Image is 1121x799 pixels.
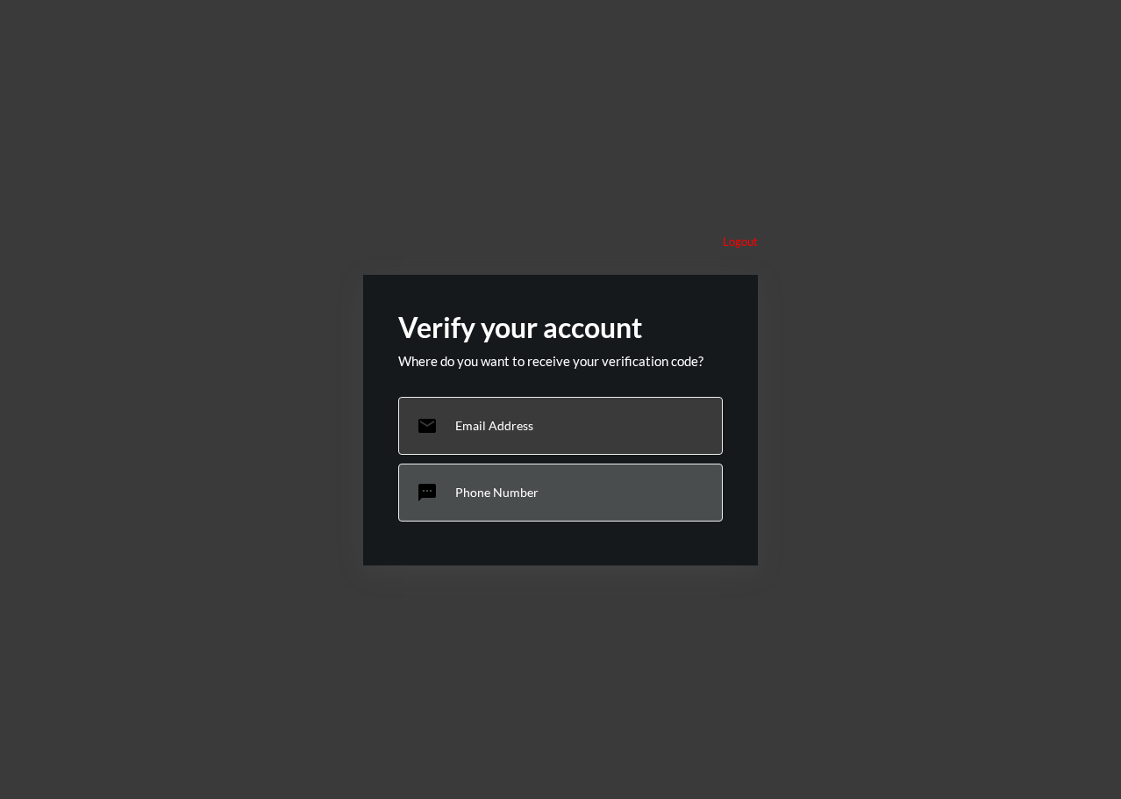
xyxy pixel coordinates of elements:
[417,482,438,503] mat-icon: sms
[723,234,758,248] p: Logout
[398,353,723,369] p: Where do you want to receive your verification code?
[455,418,533,433] p: Email Address
[398,310,723,344] h2: Verify your account
[455,485,539,500] p: Phone Number
[417,415,438,436] mat-icon: email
